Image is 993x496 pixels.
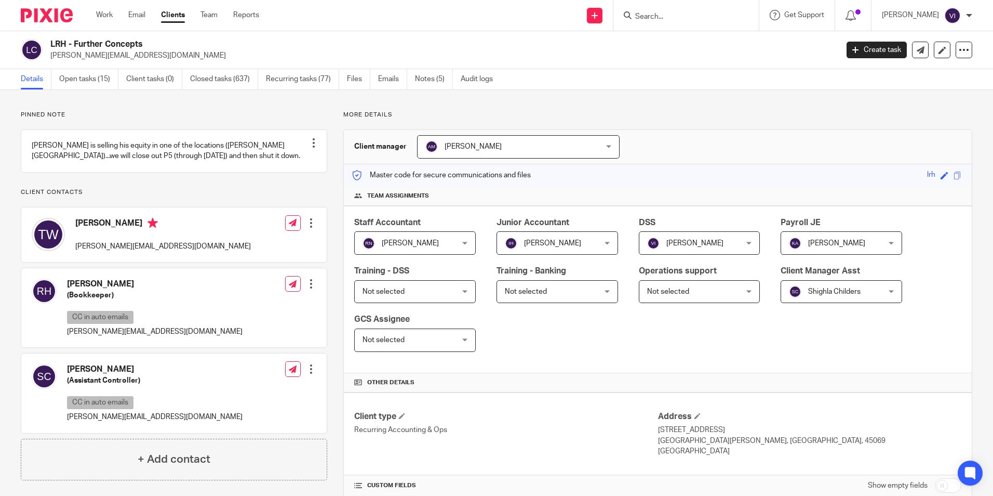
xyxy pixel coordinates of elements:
[367,192,429,200] span: Team assignments
[128,10,145,20] a: Email
[67,375,243,386] h5: (Assistant Controller)
[658,446,961,456] p: [GEOGRAPHIC_DATA]
[21,8,73,22] img: Pixie
[789,285,801,298] img: svg%3E
[808,288,861,295] span: Shighla Childers
[658,436,961,446] p: [GEOGRAPHIC_DATA][PERSON_NAME], [GEOGRAPHIC_DATA], 45069
[67,364,243,375] h4: [PERSON_NAME]
[32,279,57,304] img: svg%3E
[354,267,409,275] span: Training - DSS
[496,218,569,227] span: Junior Accountant
[67,279,243,290] h4: [PERSON_NAME]
[352,170,531,180] p: Master code for secure communications and files
[658,425,961,435] p: [STREET_ADDRESS]
[445,143,502,150] span: [PERSON_NAME]
[868,480,928,491] label: Show empty fields
[67,327,243,337] p: [PERSON_NAME][EMAIL_ADDRESS][DOMAIN_NAME]
[161,10,185,20] a: Clients
[789,237,801,250] img: svg%3E
[75,241,251,252] p: [PERSON_NAME][EMAIL_ADDRESS][DOMAIN_NAME]
[847,42,907,58] a: Create task
[461,69,501,89] a: Audit logs
[944,7,961,24] img: svg%3E
[67,290,243,301] h5: (Bookkeeper)
[233,10,259,20] a: Reports
[343,111,972,119] p: More details
[647,288,689,295] span: Not selected
[425,140,438,153] img: svg%3E
[882,10,939,20] p: [PERSON_NAME]
[639,218,655,227] span: DSS
[75,218,251,231] h4: [PERSON_NAME]
[363,288,405,295] span: Not selected
[367,378,414,387] span: Other details
[32,218,65,251] img: svg%3E
[200,10,218,20] a: Team
[927,169,935,181] div: lrh
[96,10,113,20] a: Work
[354,218,421,227] span: Staff Accountant
[781,267,860,275] span: Client Manager Asst
[524,240,581,247] span: [PERSON_NAME]
[639,267,717,275] span: Operations support
[666,240,723,247] span: [PERSON_NAME]
[781,218,821,227] span: Payroll JE
[21,188,327,197] p: Client contacts
[505,288,547,295] span: Not selected
[126,69,182,89] a: Client tasks (0)
[354,411,657,422] h4: Client type
[354,481,657,490] h4: CUSTOM FIELDS
[190,69,258,89] a: Closed tasks (637)
[67,311,133,324] p: CC in auto emails
[415,69,453,89] a: Notes (5)
[347,69,370,89] a: Files
[658,411,961,422] h4: Address
[354,425,657,435] p: Recurring Accounting & Ops
[634,12,728,22] input: Search
[32,364,57,389] img: svg%3E
[354,141,407,152] h3: Client manager
[266,69,339,89] a: Recurring tasks (77)
[363,336,405,344] span: Not selected
[505,237,517,250] img: svg%3E
[808,240,865,247] span: [PERSON_NAME]
[378,69,407,89] a: Emails
[784,11,824,19] span: Get Support
[21,39,43,61] img: svg%3E
[50,39,675,50] h2: LRH - Further Concepts
[59,69,118,89] a: Open tasks (15)
[21,111,327,119] p: Pinned note
[67,412,243,422] p: [PERSON_NAME][EMAIL_ADDRESS][DOMAIN_NAME]
[138,451,210,467] h4: + Add contact
[147,218,158,228] i: Primary
[67,396,133,409] p: CC in auto emails
[354,315,410,323] span: GCS Assignee
[647,237,660,250] img: svg%3E
[50,50,831,61] p: [PERSON_NAME][EMAIL_ADDRESS][DOMAIN_NAME]
[382,240,439,247] span: [PERSON_NAME]
[363,237,375,250] img: svg%3E
[496,267,566,275] span: Training - Banking
[21,69,51,89] a: Details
